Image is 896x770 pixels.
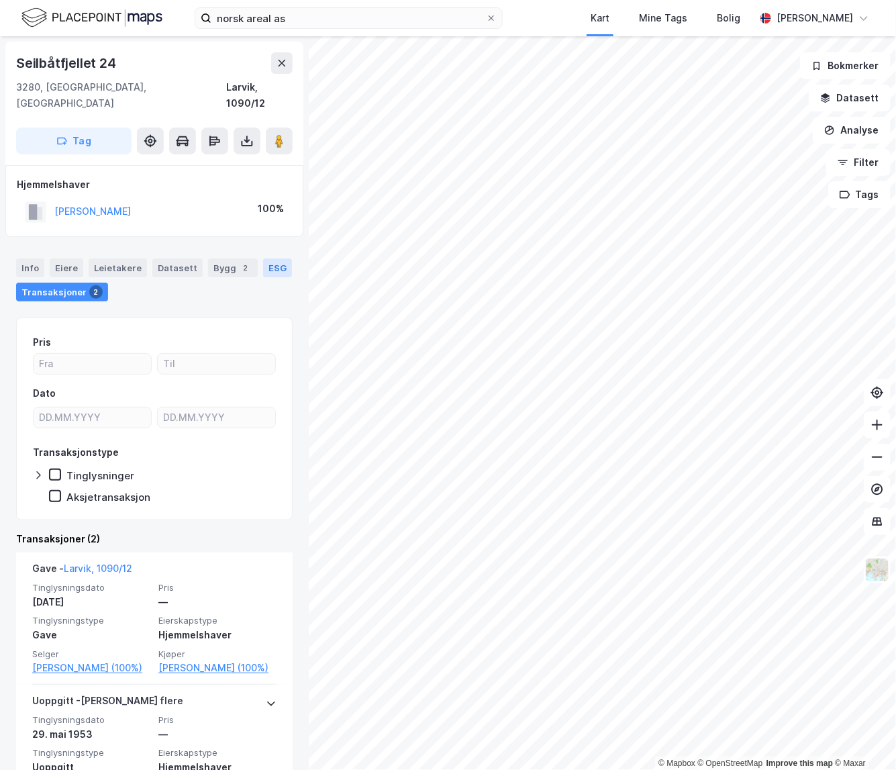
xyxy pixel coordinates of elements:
div: Seilbåtfjellet 24 [16,52,119,74]
div: Eiere [50,258,83,277]
div: Gave - [32,561,132,582]
a: Larvik, 1090/12 [64,563,132,574]
div: [DATE] [32,594,150,610]
a: Mapbox [658,759,695,768]
div: Tinglysninger [66,469,134,482]
input: DD.MM.YYYY [34,407,151,428]
div: 2 [89,285,103,299]
span: Eierskapstype [158,747,277,759]
span: Tinglysningsdato [32,714,150,726]
button: Filter [826,149,891,176]
span: Eierskapstype [158,615,277,626]
input: Søk på adresse, matrikkel, gårdeiere, leietakere eller personer [211,8,486,28]
span: Kjøper [158,648,277,660]
div: Gave [32,627,150,643]
a: OpenStreetMap [698,759,763,768]
div: Datasett [152,258,203,277]
span: Selger [32,648,150,660]
span: Pris [158,582,277,593]
div: Hjemmelshaver [158,627,277,643]
input: Fra [34,354,151,374]
div: Transaksjoner (2) [16,531,293,547]
div: Dato [33,385,56,401]
iframe: Chat Widget [829,706,896,770]
button: Tags [828,181,891,208]
button: Bokmerker [800,52,891,79]
div: 3280, [GEOGRAPHIC_DATA], [GEOGRAPHIC_DATA] [16,79,227,111]
div: Hjemmelshaver [17,177,292,193]
span: Pris [158,714,277,726]
a: [PERSON_NAME] (100%) [158,660,277,676]
button: Tag [16,128,132,154]
div: — [158,594,277,610]
div: [PERSON_NAME] [777,10,853,26]
div: Transaksjonstype [33,444,119,461]
div: Pris [33,334,51,350]
div: Bygg [208,258,258,277]
div: 2 [239,261,252,275]
div: Uoppgitt - [PERSON_NAME] flere [32,693,183,714]
input: DD.MM.YYYY [158,407,275,428]
div: Leietakere [89,258,147,277]
div: Bolig [717,10,740,26]
span: Tinglysningstype [32,615,150,626]
button: Analyse [813,117,891,144]
a: [PERSON_NAME] (100%) [32,660,150,676]
span: Tinglysningsdato [32,582,150,593]
div: ESG [263,258,292,277]
button: Datasett [809,85,891,111]
div: Aksjetransaksjon [66,491,150,503]
div: Transaksjoner [16,283,108,301]
a: Improve this map [766,759,833,768]
div: Kart [591,10,609,26]
img: logo.f888ab2527a4732fd821a326f86c7f29.svg [21,6,162,30]
div: 100% [258,201,284,217]
input: Til [158,354,275,374]
div: Info [16,258,44,277]
div: 29. mai 1953 [32,726,150,742]
div: Mine Tags [639,10,687,26]
div: Larvik, 1090/12 [227,79,293,111]
img: Z [864,557,890,583]
div: — [158,726,277,742]
span: Tinglysningstype [32,747,150,759]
